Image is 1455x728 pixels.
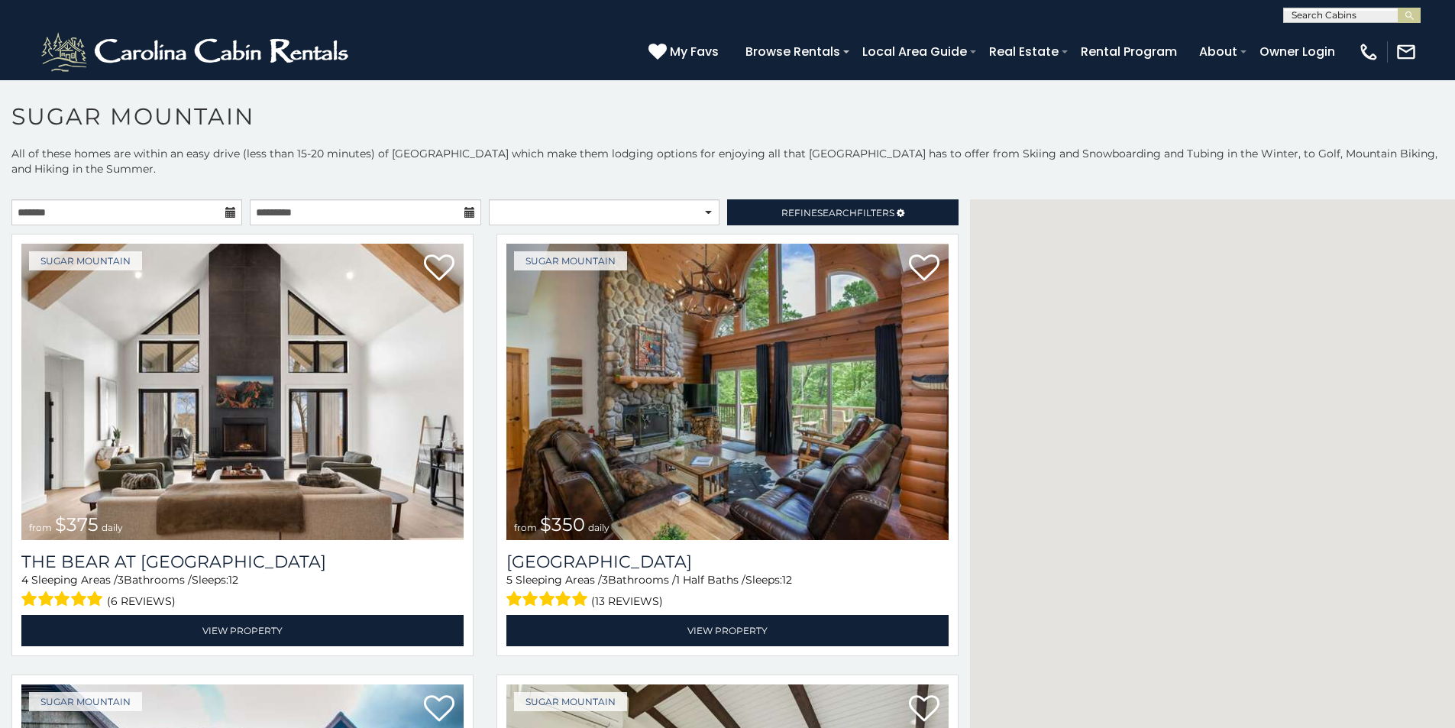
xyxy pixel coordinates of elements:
a: Local Area Guide [855,38,975,65]
span: (13 reviews) [591,591,663,611]
span: daily [588,522,609,533]
a: Browse Rentals [738,38,848,65]
span: $350 [540,513,585,535]
a: About [1191,38,1245,65]
a: View Property [506,615,949,646]
a: RefineSearchFilters [727,199,958,225]
a: The Bear At Sugar Mountain from $375 daily [21,244,464,540]
a: View Property [21,615,464,646]
span: from [514,522,537,533]
span: Refine Filters [781,207,894,218]
img: The Bear At Sugar Mountain [21,244,464,540]
a: My Favs [648,42,723,62]
span: 12 [228,573,238,587]
a: Add to favorites [424,694,454,726]
a: Grouse Moor Lodge from $350 daily [506,244,949,540]
h3: Grouse Moor Lodge [506,552,949,572]
span: from [29,522,52,533]
a: Add to favorites [909,694,939,726]
a: Sugar Mountain [514,251,627,270]
span: 3 [602,573,608,587]
span: 1 Half Baths / [676,573,745,587]
a: Rental Program [1073,38,1185,65]
img: phone-regular-white.png [1358,41,1379,63]
span: 5 [506,573,512,587]
a: Sugar Mountain [29,251,142,270]
a: Sugar Mountain [514,692,627,711]
img: White-1-2.png [38,29,355,75]
a: [GEOGRAPHIC_DATA] [506,552,949,572]
span: (6 reviews) [107,591,176,611]
a: Sugar Mountain [29,692,142,711]
a: Add to favorites [424,253,454,285]
a: Owner Login [1252,38,1343,65]
h3: The Bear At Sugar Mountain [21,552,464,572]
div: Sleeping Areas / Bathrooms / Sleeps: [21,572,464,611]
span: $375 [55,513,99,535]
div: Sleeping Areas / Bathrooms / Sleeps: [506,572,949,611]
span: daily [102,522,123,533]
img: mail-regular-white.png [1395,41,1417,63]
a: Real Estate [981,38,1066,65]
a: Add to favorites [909,253,939,285]
span: My Favs [670,42,719,61]
a: The Bear At [GEOGRAPHIC_DATA] [21,552,464,572]
img: Grouse Moor Lodge [506,244,949,540]
span: 3 [118,573,124,587]
span: 4 [21,573,28,587]
span: Search [817,207,857,218]
span: 12 [782,573,792,587]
